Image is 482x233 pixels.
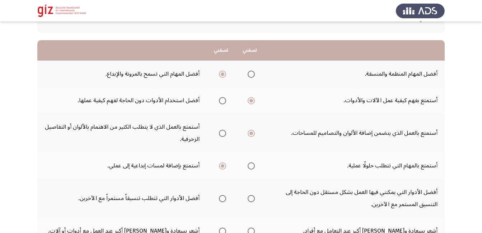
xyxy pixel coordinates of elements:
td: أفضل المهام المنظمة والمنسقة. [264,61,445,87]
td: أفضل المهام التي تسمح بالمرونة والإبداع. [37,61,207,87]
mat-radio-group: Select an option [216,68,226,80]
td: أستمتع بالمهام التي تتطلب حلولًا عملية. [264,152,445,179]
td: أستمتع بالعمل الذي يتضمن إضافة الألوان والتصاميم للمساحات. [264,114,445,152]
mat-radio-group: Select an option [216,192,226,204]
td: أفضل استخدام الأدوات دون الحاجة لفهم كيفية عملها. [37,87,207,114]
td: أستمتع بإضافة لمسات إبداعية إلى عملي. [37,152,207,179]
th: تصفني [207,40,235,61]
mat-radio-group: Select an option [245,192,255,204]
img: Assess Talent Management logo [396,1,445,21]
mat-radio-group: Select an option [216,94,226,106]
td: أستمتع بفهم كيفية عمل الآلات والأدوات. [264,87,445,114]
th: تصفني [235,40,264,61]
td: أستمتع بالعمل الذي لا يتطلب الكثير من الاهتمام بالألوان أو التفاصيل الزخرفية. [37,114,207,152]
td: أفضل الأدوار التي يمكنني فيها العمل بشكل مستقل دون الحاجة إلى التنسيق المستمر مع الآخرين. [264,179,445,218]
td: أفضل الأدوار التي تتطلب تنسيقاً مستمراً مع الآخرين. [37,179,207,218]
img: Assessment logo of GIZ Pathfinder Personality Assessment (Blue Collars) [37,1,86,21]
mat-radio-group: Select an option [245,127,255,139]
mat-radio-group: Select an option [245,94,255,106]
mat-radio-group: Select an option [216,127,226,139]
mat-radio-group: Select an option [245,160,255,172]
mat-radio-group: Select an option [245,68,255,80]
mat-radio-group: Select an option [216,160,226,172]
